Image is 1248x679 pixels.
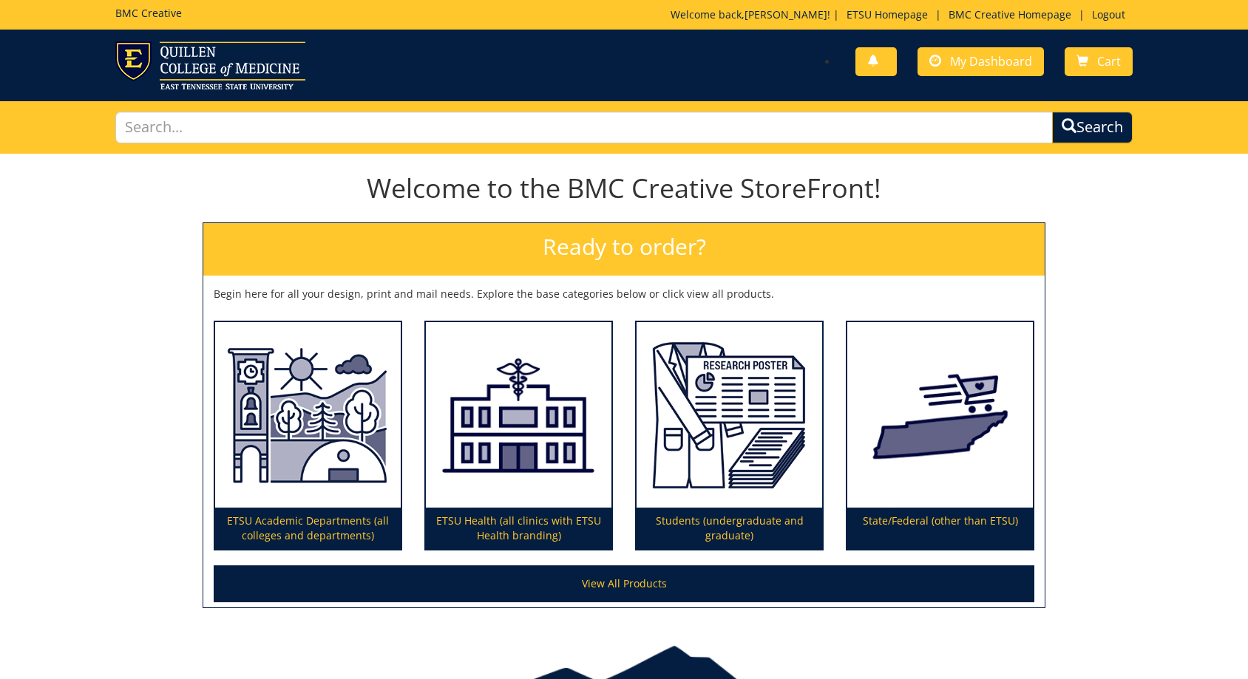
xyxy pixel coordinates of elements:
p: State/Federal (other than ETSU) [847,508,1033,549]
a: ETSU Homepage [839,7,935,21]
h5: BMC Creative [115,7,182,18]
button: Search [1052,112,1133,143]
input: Search... [115,112,1054,143]
span: Cart [1097,53,1121,69]
h2: Ready to order? [203,223,1045,276]
p: ETSU Health (all clinics with ETSU Health branding) [426,508,611,549]
a: ETSU Health (all clinics with ETSU Health branding) [426,322,611,550]
img: ETSU Health (all clinics with ETSU Health branding) [426,322,611,508]
a: [PERSON_NAME] [745,7,827,21]
a: ETSU Academic Departments (all colleges and departments) [215,322,401,550]
a: Logout [1085,7,1133,21]
img: ETSU Academic Departments (all colleges and departments) [215,322,401,508]
a: My Dashboard [918,47,1044,76]
span: My Dashboard [950,53,1032,69]
img: Students (undergraduate and graduate) [637,322,822,508]
a: View All Products [214,565,1034,602]
a: BMC Creative Homepage [941,7,1079,21]
p: Begin here for all your design, print and mail needs. Explore the base categories below or click ... [214,287,1034,301]
a: Students (undergraduate and graduate) [637,322,822,550]
img: State/Federal (other than ETSU) [847,322,1033,508]
p: Welcome back, ! | | | [671,7,1133,22]
p: Students (undergraduate and graduate) [637,508,822,549]
a: State/Federal (other than ETSU) [847,322,1033,550]
p: ETSU Academic Departments (all colleges and departments) [215,508,401,549]
a: Cart [1065,47,1133,76]
h1: Welcome to the BMC Creative StoreFront! [203,174,1045,203]
img: ETSU logo [115,41,305,89]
